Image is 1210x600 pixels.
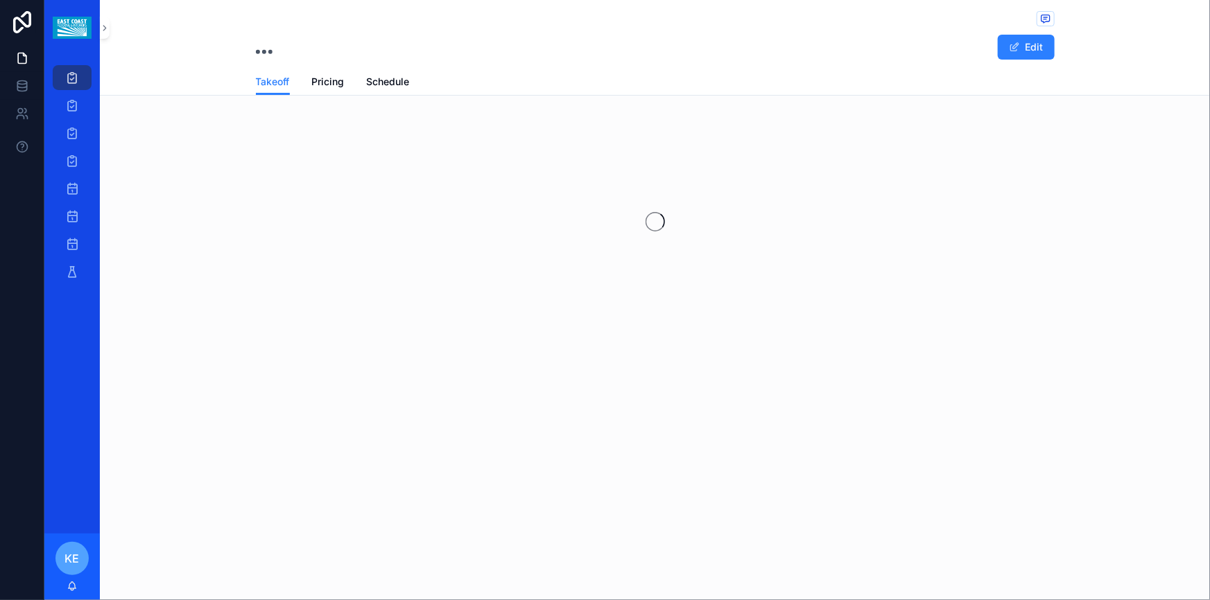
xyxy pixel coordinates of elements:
[44,55,100,302] div: scrollable content
[367,69,410,97] a: Schedule
[256,69,290,96] a: Takeoff
[367,75,410,89] span: Schedule
[312,75,345,89] span: Pricing
[65,550,80,567] span: KE
[256,75,290,89] span: Takeoff
[998,35,1055,60] button: Edit
[53,17,91,39] img: App logo
[312,69,345,97] a: Pricing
